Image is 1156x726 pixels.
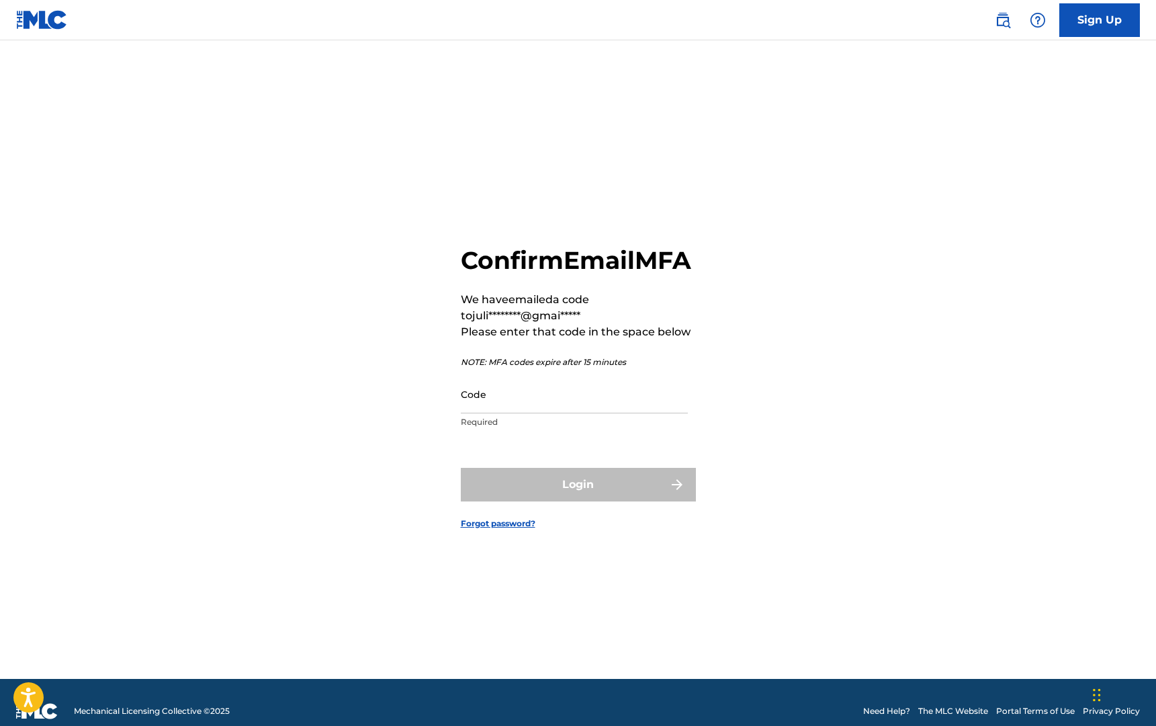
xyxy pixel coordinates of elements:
a: Sign Up [1059,3,1140,37]
div: Drag [1093,675,1101,715]
h2: Confirm Email MFA [461,245,696,276]
p: NOTE: MFA codes expire after 15 minutes [461,356,696,368]
a: Privacy Policy [1083,705,1140,717]
img: logo [16,703,58,719]
a: Portal Terms of Use [996,705,1075,717]
a: Forgot password? [461,518,535,530]
span: Mechanical Licensing Collective © 2025 [74,705,230,717]
img: help [1030,12,1046,28]
img: search [995,12,1011,28]
img: MLC Logo [16,10,68,30]
a: Public Search [989,7,1016,34]
iframe: Chat Widget [1089,661,1156,726]
p: Please enter that code in the space below [461,324,696,340]
a: Need Help? [863,705,910,717]
div: Help [1024,7,1051,34]
a: The MLC Website [918,705,988,717]
p: Required [461,416,688,428]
